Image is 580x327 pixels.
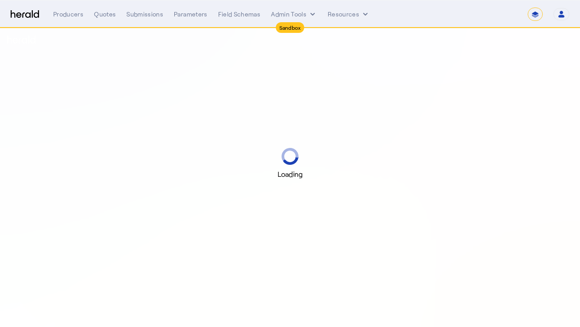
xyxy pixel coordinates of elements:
[328,10,370,19] button: Resources dropdown menu
[94,10,116,19] div: Quotes
[271,10,317,19] button: internal dropdown menu
[53,10,83,19] div: Producers
[276,22,305,33] div: Sandbox
[11,10,39,19] img: Herald Logo
[218,10,261,19] div: Field Schemas
[174,10,208,19] div: Parameters
[126,10,163,19] div: Submissions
